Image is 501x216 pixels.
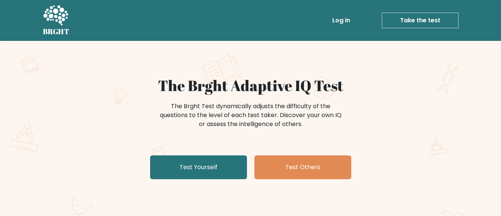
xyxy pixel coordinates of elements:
a: Test Yourself [150,155,247,179]
a: Test Others [254,155,351,179]
a: Take the test [382,13,459,28]
div: The Brght Test dynamically adjusts the difficulty of the questions to the level of each test take... [158,102,344,129]
h1: The Brght Adaptive IQ Test [69,77,432,94]
a: Log in [329,13,353,28]
h5: BRGHT [43,27,70,36]
a: BRGHT [43,3,70,38]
